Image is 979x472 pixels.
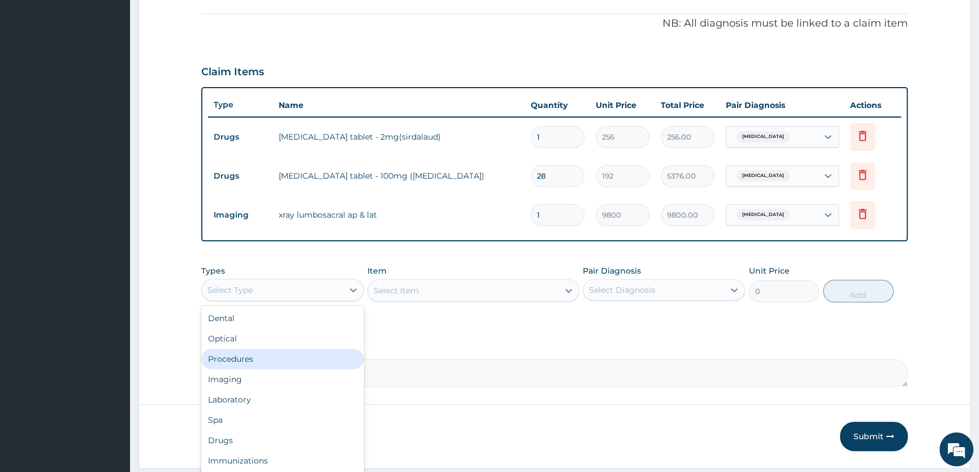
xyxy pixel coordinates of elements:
span: [MEDICAL_DATA] [737,209,790,220]
div: Select Type [207,284,253,296]
div: Minimize live chat window [185,6,213,33]
h3: Claim Items [201,66,264,79]
button: Add [823,280,894,302]
textarea: Type your message and hit 'Enter' [6,309,215,348]
th: Total Price [655,94,720,116]
th: Quantity [525,94,590,116]
p: NB: All diagnosis must be linked to a claim item [201,16,908,31]
label: Types [201,266,225,276]
div: Chat with us now [59,63,190,78]
td: xray lumbosacral ap & lat [273,203,525,226]
span: [MEDICAL_DATA] [737,131,790,142]
th: Type [208,94,273,115]
td: Imaging [208,205,273,226]
label: Unit Price [749,265,790,276]
th: Pair Diagnosis [720,94,844,116]
td: Drugs [208,127,273,148]
label: Pair Diagnosis [583,265,641,276]
td: [MEDICAL_DATA] tablet - 2mg(sirdalaud) [273,125,525,148]
div: Dental [201,308,363,328]
td: [MEDICAL_DATA] tablet - 100mg ([MEDICAL_DATA]) [273,164,525,187]
label: Item [367,265,387,276]
th: Actions [844,94,901,116]
div: Procedures [201,349,363,369]
img: d_794563401_company_1708531726252_794563401 [21,57,46,85]
div: Laboratory [201,389,363,410]
th: Name [273,94,525,116]
div: Imaging [201,369,363,389]
div: Select Diagnosis [589,284,655,296]
div: Immunizations [201,451,363,471]
span: We're online! [66,142,156,257]
div: Spa [201,410,363,430]
label: Comment [201,343,908,353]
div: Drugs [201,430,363,451]
span: [MEDICAL_DATA] [737,170,790,181]
div: Optical [201,328,363,349]
th: Unit Price [590,94,655,116]
button: Submit [840,422,908,451]
td: Drugs [208,166,273,187]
